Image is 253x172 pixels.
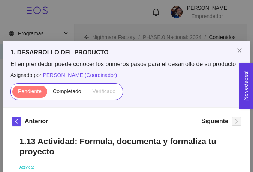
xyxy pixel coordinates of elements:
button: Close [229,41,250,62]
span: left [12,119,21,124]
span: Actividad [19,165,35,169]
span: Verificado [93,88,115,94]
span: Asignado por [10,71,243,79]
h1: 1.13 Actividad: Formula, documenta y formaliza tu proyecto [19,136,234,157]
h5: 1. DESARROLLO DEL PRODUCTO [10,48,243,57]
span: Pendiente [18,88,42,94]
button: Open Feedback Widget [239,63,253,109]
h5: Anterior [25,117,48,126]
button: left [12,117,21,126]
h5: Siguiente [201,117,228,126]
span: Completado [53,88,81,94]
span: close [237,48,243,54]
button: right [232,117,241,126]
span: [PERSON_NAME] ( Coordinador ) [42,72,117,78]
span: El emprendedor puede conocer los primeros pasos para el desarrollo de su producto [10,60,243,68]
